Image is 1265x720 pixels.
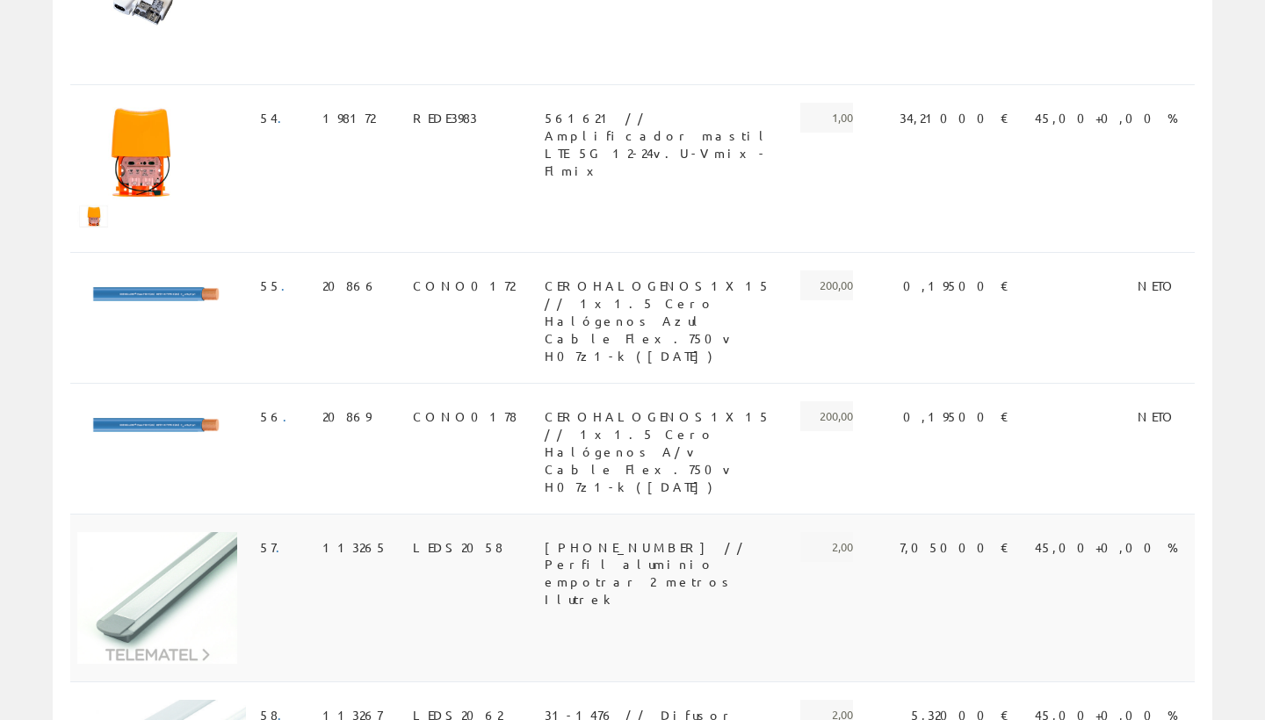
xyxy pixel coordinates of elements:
span: 113265 [322,532,387,562]
span: CONO0178 [413,401,517,431]
span: 54 [260,103,293,133]
span: REDE3983 [413,103,477,133]
span: CEROHALOGENOS1X15 // 1x1.5 Cero Halógenos Azul Cable Flex.750v H07z1-k ([DATE]) [545,270,778,300]
span: 1,00 [800,103,853,133]
span: 56 [260,401,298,431]
span: CONO0172 [413,270,515,300]
span: 57 [260,532,291,562]
span: 200,00 [800,401,853,431]
span: 7,05000 € [900,532,1009,562]
span: 0,19500 € [903,270,1009,300]
span: [PHONE_NUMBER] // Perfil aluminio empotrar 2 metros Ilutrek [545,532,778,562]
img: Foto artículo (192x67.584) [77,401,246,461]
span: CEROHALOGENOS1X15 // 1x1.5 Cero Halógenos A/v Cable Flex.750v H07z1-k ([DATE]) [545,401,778,431]
img: Foto artículo (192x67.584) [77,270,246,330]
span: 2,00 [800,532,853,562]
img: Foto artículo (181.598062954x150) [77,532,237,664]
span: LEDS2058 [413,532,502,562]
a: . [281,277,296,293]
span: 55 [260,270,296,300]
img: Foto artículo (135.53459119497x150) [77,103,197,234]
a: . [283,408,298,424]
span: 20866 [322,270,378,300]
span: 200,00 [800,270,853,300]
span: NETO [1138,270,1178,300]
span: NETO [1138,401,1178,431]
span: 45,00+0,00 % [1035,532,1178,562]
span: 45,00+0,00 % [1035,103,1178,133]
span: 0,19500 € [903,401,1009,431]
a: . [276,539,291,555]
span: 34,21000 € [900,103,1009,133]
span: 561621 // Amplificador mastil LTE 5G 12-24v.U-Vmix-Flmix [545,103,778,133]
span: 198172 [322,103,375,133]
a: . [278,110,293,126]
span: 20869 [322,401,371,431]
